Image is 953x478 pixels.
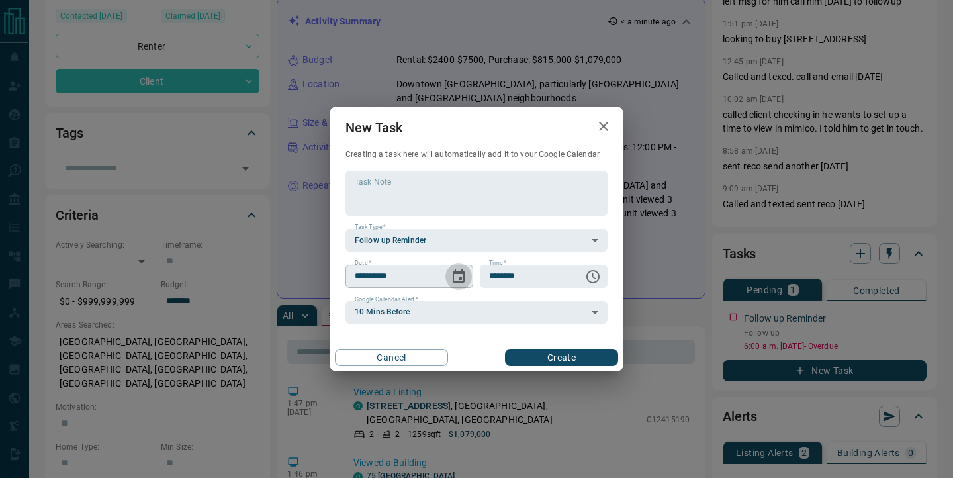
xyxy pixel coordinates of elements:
label: Time [489,259,506,267]
button: Cancel [335,349,448,366]
button: Create [505,349,618,366]
button: Choose time, selected time is 6:00 AM [580,263,606,290]
label: Task Type [355,223,386,232]
div: 10 Mins Before [345,301,608,324]
label: Google Calendar Alert [355,295,418,304]
p: Creating a task here will automatically add it to your Google Calendar. [345,149,608,160]
div: Follow up Reminder [345,229,608,252]
label: Date [355,259,371,267]
button: Choose date, selected date is Oct 15, 2025 [445,263,472,290]
h2: New Task [330,107,418,149]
